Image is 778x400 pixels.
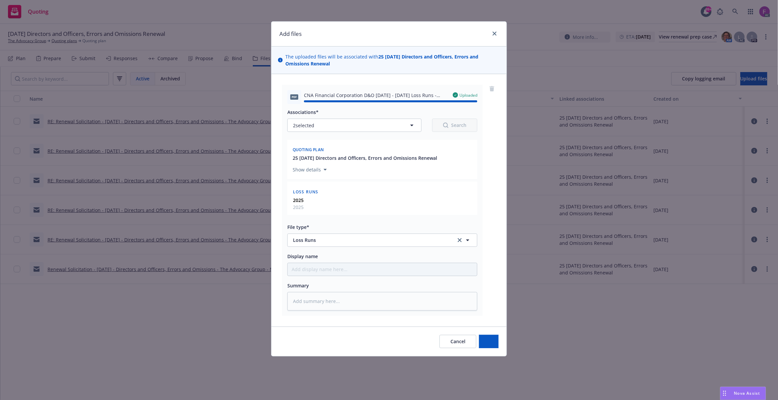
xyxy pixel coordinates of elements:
button: Loss Runsclear selection [287,234,477,247]
a: remove [488,85,496,93]
button: Show details [290,166,330,174]
button: Add files [479,335,499,348]
span: Display name [287,253,318,259]
button: Nova Assist [720,387,766,400]
span: File type* [287,224,309,230]
h1: Add files [279,30,302,38]
span: Loss Runs [293,237,447,244]
div: Drag to move [721,387,729,400]
span: The uploaded files will be associated with [285,53,500,67]
span: 2 selected [293,122,314,129]
span: 2025 [293,204,304,211]
span: Loss Runs [293,189,319,195]
span: Add files [479,338,499,345]
span: Quoting plan [293,147,324,152]
strong: 25 [DATE] Directors and Officers, Errors and Omissions Renewal [285,53,478,67]
span: Associations* [287,109,319,115]
span: Uploaded [459,92,477,98]
span: PDF [290,94,298,99]
span: CNA Financial Corporation D&O [DATE] - [DATE] Loss Runs - Valued [DATE].PDF [304,92,447,99]
a: clear selection [456,236,464,244]
button: 25 [DATE] Directors and Officers, Errors and Omissions Renewal [293,154,437,161]
span: Summary [287,282,309,289]
span: Cancel [450,338,465,345]
button: Cancel [439,335,476,348]
a: close [491,30,499,38]
strong: 2025 [293,197,304,203]
input: Add display name here... [288,263,477,276]
button: 2selected [287,119,422,132]
span: Nova Assist [734,390,760,396]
